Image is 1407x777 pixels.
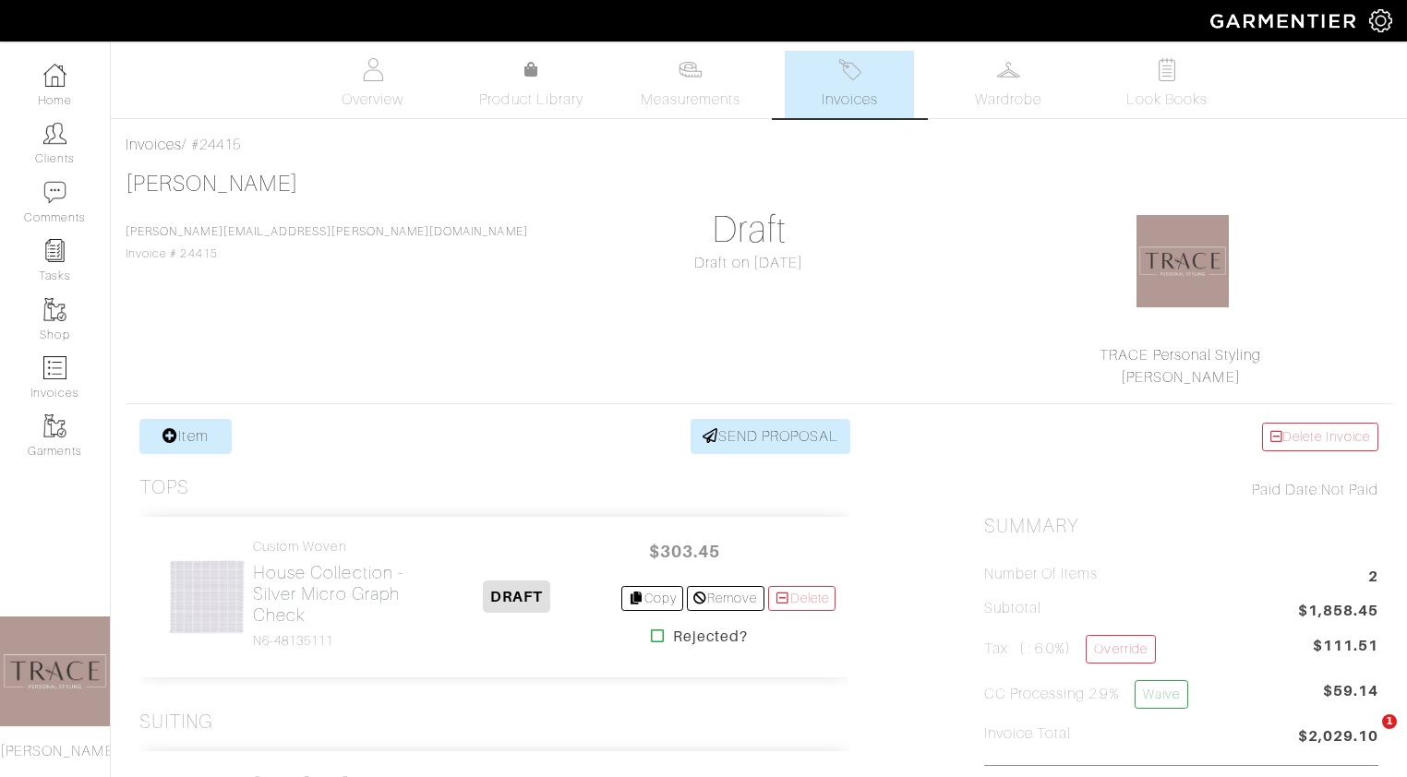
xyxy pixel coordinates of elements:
a: Custom Woven House Collection - Silver Micro Graph Check N6-48135111 [253,539,412,649]
span: 1 [1382,714,1397,729]
a: Item [139,419,232,454]
span: Wardrobe [975,89,1041,111]
img: garments-icon-b7da505a4dc4fd61783c78ac3ca0ef83fa9d6f193b1c9dc38574b1d14d53ca28.png [43,414,66,437]
a: Waive [1135,680,1188,709]
a: SEND PROPOSAL [691,419,851,454]
span: 2 [1368,566,1378,591]
h4: N6-48135111 [253,633,412,649]
img: orders-27d20c2124de7fd6de4e0e44c1d41de31381a507db9b33961299e4e07d508b8c.svg [838,58,861,81]
a: Remove [687,586,764,611]
a: [PERSON_NAME][EMAIL_ADDRESS][PERSON_NAME][DOMAIN_NAME] [126,225,528,238]
img: clients-icon-6bae9207a08558b7cb47a8932f037763ab4055f8c8b6bfacd5dc20c3e0201464.png [43,122,66,145]
span: $303.45 [629,532,740,571]
img: 1583817110766.png.png [1136,215,1229,307]
img: comment-icon-a0a6a9ef722e966f86d9cbdc48e553b5cf19dbc54f86b18d962a5391bc8f6eb6.png [43,181,66,204]
a: Measurements [626,51,756,118]
h2: Summary [984,515,1378,538]
h5: Tax ( : 6.0%) [984,635,1156,663]
h5: Invoice Total [984,725,1072,743]
a: Override [1086,635,1155,663]
a: Invoices [126,137,182,153]
span: $59.14 [1323,680,1378,716]
iframe: Intercom live chat [1344,714,1389,759]
img: garments-icon-b7da505a4dc4fd61783c78ac3ca0ef83fa9d6f193b1c9dc38574b1d14d53ca28.png [43,298,66,321]
h5: Number of Items [984,566,1099,583]
h5: Subtotal [984,600,1041,617]
h2: House Collection - Silver Micro Graph Check [253,562,412,626]
h3: Suiting [139,711,213,734]
img: orders-icon-0abe47150d42831381b5fb84f609e132dff9fe21cb692f30cb5eec754e2cba89.png [43,356,66,379]
div: Draft on [DATE] [552,252,946,274]
span: DRAFT [483,580,550,613]
span: Look Books [1126,89,1209,111]
div: Not Paid [984,479,1378,501]
img: measurements-466bbee1fd09ba9460f595b01e5d73f9e2bff037440d3c8f018324cb6cdf7a4a.svg [679,58,702,81]
img: gear-icon-white-bd11855cb880d31180b6d7d6211b90ccbf57a29d726f0c71d8c61bd08dd39cc2.png [1369,9,1392,32]
span: Paid Date: [1252,482,1321,498]
h3: Tops [139,476,189,499]
span: Overview [342,89,403,111]
span: Invoices [822,89,878,111]
strong: Rejected? [673,626,748,648]
span: $2,029.10 [1298,725,1378,750]
img: ve9DiG5mFAeHJAs67HRaLfYm [168,558,246,636]
img: todo-9ac3debb85659649dc8f770b8b6100bb5dab4b48dedcbae339e5042a72dfd3cc.svg [1156,58,1179,81]
img: dashboard-icon-dbcd8f5a0b271acd01030246c82b418ddd0df26cd7fceb0bd07c9910d44c42f6.png [43,64,66,87]
img: garmentier-logo-header-white-b43fb05a5012e4ada735d5af1a66efaba907eab6374d6393d1fbf88cb4ef424d.png [1201,5,1369,37]
span: Invoice # 24415 [126,225,528,260]
a: Invoices [785,51,914,118]
a: TRACE Personal Styling [1100,347,1261,364]
a: Product Library [467,59,596,111]
a: Wardrobe [944,51,1073,118]
img: basicinfo-40fd8af6dae0f16599ec9e87c0ef1c0a1fdea2edbe929e3d69a839185d80c458.svg [361,58,384,81]
h5: CC Processing 2.9% [984,680,1188,709]
img: reminder-icon-8004d30b9f0a5d33ae49ab947aed9ed385cf756f9e5892f1edd6e32f2345188e.png [43,239,66,262]
img: wardrobe-487a4870c1b7c33e795ec22d11cfc2ed9d08956e64fb3008fe2437562e282088.svg [997,58,1020,81]
a: Copy [621,586,683,611]
a: Look Books [1102,51,1232,118]
a: Overview [308,51,438,118]
span: $111.51 [1313,635,1378,657]
span: $1,858.45 [1298,600,1378,625]
span: Product Library [479,89,583,111]
a: Delete Invoice [1262,423,1378,451]
span: Measurements [641,89,741,111]
div: / #24415 [126,134,1392,156]
h1: Draft [552,208,946,252]
h4: Custom Woven [253,539,412,555]
a: [PERSON_NAME] [1121,369,1241,386]
a: [PERSON_NAME] [126,172,298,196]
a: Delete [768,586,836,611]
